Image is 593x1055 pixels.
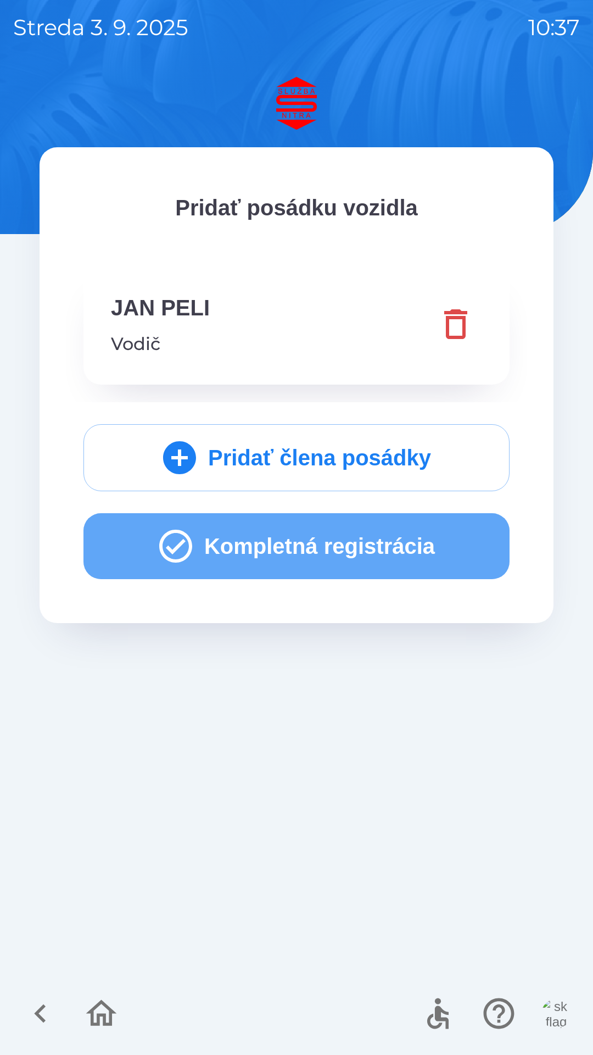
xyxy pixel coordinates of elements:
img: sk flag [541,999,571,1029]
img: Logo [40,77,553,130]
p: JAN PELI [111,291,210,324]
p: streda 3. 9. 2025 [13,11,188,44]
button: Kompletná registrácia [83,513,510,579]
button: Pridať člena posádky [83,424,510,491]
p: 10:37 [528,11,580,44]
p: Pridať posádku vozidla [83,191,510,224]
p: Vodič [111,331,210,357]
